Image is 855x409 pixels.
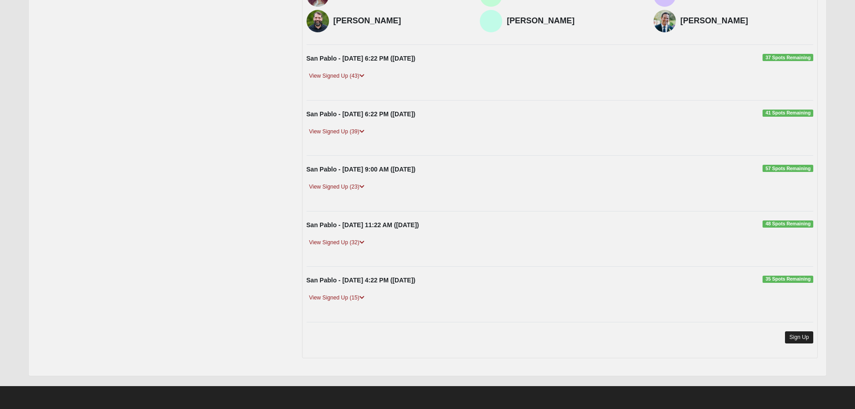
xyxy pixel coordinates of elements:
[333,16,467,26] h4: [PERSON_NAME]
[307,10,329,32] img: Micah Davis
[763,276,813,283] span: 35 Spots Remaining
[653,10,676,32] img: Bill Fehling
[307,71,367,81] a: View Signed Up (43)
[307,293,367,303] a: View Signed Up (15)
[307,166,416,173] strong: San Pablo - [DATE] 9:00 AM ([DATE])
[307,55,416,62] strong: San Pablo - [DATE] 6:22 PM ([DATE])
[307,110,416,118] strong: San Pablo - [DATE] 6:22 PM ([DATE])
[785,331,814,343] a: Sign Up
[307,238,367,247] a: View Signed Up (32)
[307,221,419,229] strong: San Pablo - [DATE] 11:22 AM ([DATE])
[763,110,813,117] span: 41 Spots Remaining
[763,54,813,61] span: 37 Spots Remaining
[680,16,814,26] h4: [PERSON_NAME]
[763,220,813,228] span: 48 Spots Remaining
[307,182,367,192] a: View Signed Up (23)
[307,277,416,284] strong: San Pablo - [DATE] 4:22 PM ([DATE])
[480,10,502,32] img: Peggy Fisette
[507,16,640,26] h4: [PERSON_NAME]
[307,127,367,136] a: View Signed Up (39)
[763,165,813,172] span: 57 Spots Remaining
